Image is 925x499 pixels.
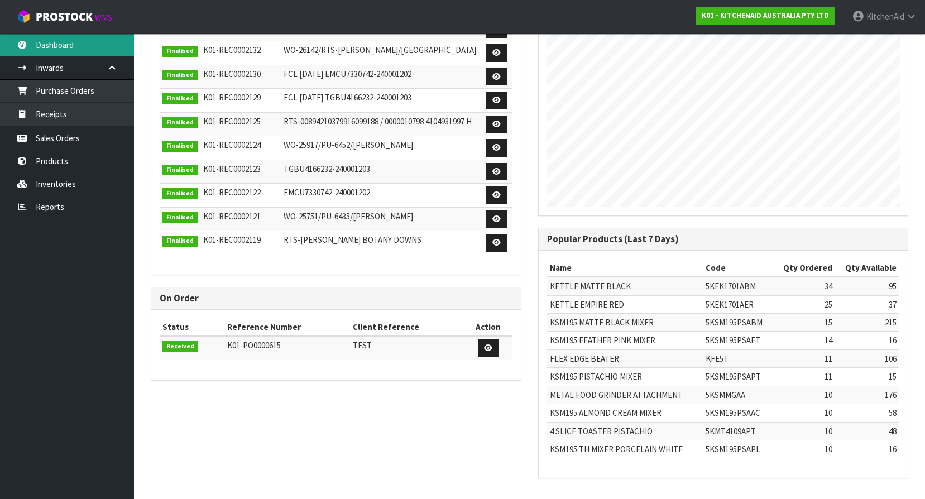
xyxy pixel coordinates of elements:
td: 10 [773,386,835,404]
td: KSM195 FEATHER PINK MIXER [547,332,703,349]
td: 95 [835,277,899,295]
td: 5KSM195PSAPL [703,440,773,458]
span: K01-REC0002130 [203,69,261,79]
h3: On Order [160,293,512,304]
td: 5KEK1701AER [703,295,773,313]
th: Code [703,259,773,277]
span: ProStock [36,9,93,24]
small: WMS [95,12,112,23]
td: KSM195 PISTACHIO MIXER [547,368,703,386]
span: Finalised [162,93,198,104]
span: Finalised [162,117,198,128]
span: Finalised [162,165,198,176]
span: WO-26142/RTS-[PERSON_NAME]/[GEOGRAPHIC_DATA] [284,45,476,55]
td: 37 [835,295,899,313]
span: EMCU7330742-240001202 [284,187,370,198]
td: KSM195 MATTE BLACK MIXER [547,314,703,332]
span: Finalised [162,188,198,199]
th: Qty Ordered [773,259,835,277]
th: Status [160,318,224,336]
span: K01-REC0002121 [203,211,261,222]
span: K01-REC0002122 [203,187,261,198]
td: 15 [835,368,899,386]
td: 5KMT4109APT [703,422,773,440]
td: 15 [773,314,835,332]
td: TEST [350,336,464,360]
span: Finalised [162,70,198,81]
td: 58 [835,404,899,422]
span: K01-REC0002124 [203,140,261,150]
td: FLEX EDGE BEATER [547,349,703,367]
th: Reference Number [224,318,349,336]
td: 5KSM195PSAFT [703,332,773,349]
th: Client Reference [350,318,464,336]
td: KETTLE EMPIRE RED [547,295,703,313]
span: K01-REC0002119 [203,234,261,245]
td: 48 [835,422,899,440]
td: 5KEK1701ABM [703,277,773,295]
th: Qty Available [835,259,899,277]
td: 10 [773,404,835,422]
span: Received [162,341,198,352]
span: FCL [DATE] EMCU7330742-240001202 [284,69,411,79]
td: K01-PO0000615 [224,336,349,360]
span: RTS-00894210379916099188 / 0000010798 4104931997 H [284,116,472,127]
td: KSM195 TH MIXER PORCELAIN WHITE [547,440,703,458]
span: Finalised [162,212,198,223]
span: Finalised [162,236,198,247]
td: 16 [835,440,899,458]
td: 5KSM195PSAAC [703,404,773,422]
span: KitchenAid [866,11,904,22]
td: KSM195 ALMOND CREAM MIXER [547,404,703,422]
span: WO-25917/PU-6452/[PERSON_NAME] [284,140,413,150]
td: 5KSM195PSABM [703,314,773,332]
span: TGBU4166232-240001203 [284,164,370,174]
span: K01-REC0002125 [203,116,261,127]
td: KETTLE MATTE BLACK [547,277,703,295]
td: 5KSMMGAA [703,386,773,404]
span: WO-25751/PU-6435/[PERSON_NAME] [284,211,413,222]
span: RTS-[PERSON_NAME] BOTANY DOWNS [284,234,421,245]
td: 14 [773,332,835,349]
td: 5KSM195PSAPT [703,368,773,386]
td: KFE5T [703,349,773,367]
th: Action [464,318,512,336]
td: 215 [835,314,899,332]
td: 16 [835,332,899,349]
strong: K01 - KITCHENAID AUSTRALIA PTY LTD [702,11,829,20]
span: K01-REC0002132 [203,45,261,55]
td: 34 [773,277,835,295]
td: 10 [773,440,835,458]
span: Finalised [162,46,198,57]
td: 10 [773,422,835,440]
span: K01-REC0002129 [203,92,261,103]
span: FCL [DATE] TGBU4166232-240001203 [284,92,411,103]
td: 11 [773,349,835,367]
td: 25 [773,295,835,313]
span: K01-REC0002123 [203,164,261,174]
td: 106 [835,349,899,367]
td: 4 SLICE TOASTER PISTACHIO [547,422,703,440]
td: 176 [835,386,899,404]
span: Finalised [162,141,198,152]
h3: Popular Products (Last 7 Days) [547,234,900,244]
td: METAL FOOD GRINDER ATTACHMENT [547,386,703,404]
td: 11 [773,368,835,386]
th: Name [547,259,703,277]
img: cube-alt.png [17,9,31,23]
